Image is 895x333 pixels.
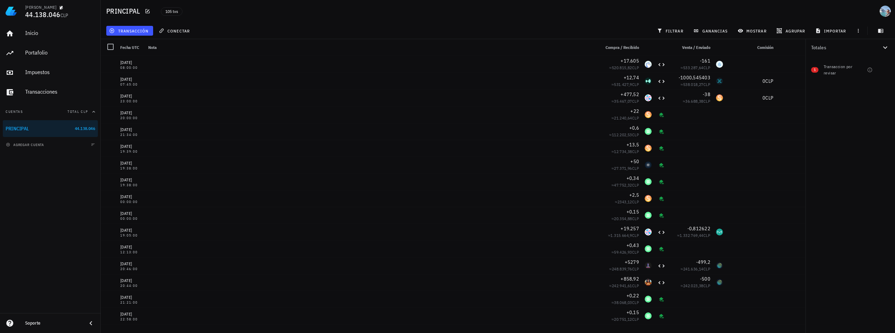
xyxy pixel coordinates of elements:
[814,67,816,73] span: 1
[3,84,98,101] a: Transacciones
[25,10,60,19] span: 44.138.046
[610,233,632,238] span: 1.315.664,9
[120,83,143,86] div: 07:45:00
[683,99,710,104] span: ≈
[645,78,652,85] div: HYPE-icon
[695,28,728,34] span: ganancias
[812,26,851,36] button: importar
[645,61,652,68] div: PENGU-icon
[120,244,143,251] div: [DATE]
[25,320,81,326] div: Soporte
[7,143,44,147] span: agregar cuenta
[120,210,143,217] div: [DATE]
[690,26,732,36] button: ganancias
[120,301,143,304] div: 21:21:00
[614,115,632,121] span: 21.240,64
[632,300,639,305] span: CLP
[632,65,639,70] span: CLP
[612,65,632,70] span: 520.815,82
[25,30,95,36] div: Inicio
[3,64,98,81] a: Impuestos
[645,178,652,185] div: SOL-icon
[120,100,143,103] div: 23:00:00
[120,234,143,237] div: 19:05:00
[805,39,895,56] button: Totales
[120,160,143,167] div: [DATE]
[703,91,710,97] span: -38
[120,183,143,187] div: 19:38:00
[614,182,632,188] span: 47.752,32
[612,283,632,288] span: 242.941,61
[611,82,639,87] span: ≈
[629,192,639,198] span: +2,5
[106,26,153,36] button: transacción
[25,88,95,95] div: Transacciones
[120,294,143,301] div: [DATE]
[611,216,639,221] span: ≈
[120,59,143,66] div: [DATE]
[632,166,639,171] span: CLP
[682,45,710,50] span: Venta / Enviado
[165,8,178,15] span: 105 txs
[765,95,773,101] span: CLP
[614,149,632,154] span: 12.734,38
[696,259,711,265] span: -499,2
[632,199,639,204] span: CLP
[880,6,891,17] div: avatar
[824,64,853,76] div: Transaccion por revisar
[609,132,639,137] span: ≈
[645,145,652,152] div: USDS2-icon
[626,142,639,148] span: +13,5
[632,266,639,272] span: CLP
[716,279,723,286] div: JUP-icon
[716,94,723,101] div: USDS2-icon
[148,45,157,50] span: Nota
[632,233,639,238] span: CLP
[120,116,143,120] div: 20:00:00
[645,262,652,269] div: ZEREBRO-icon
[611,182,639,188] span: ≈
[614,82,632,87] span: 531.427,9
[703,233,710,238] span: CLP
[696,326,711,332] span: -70,35
[645,229,652,236] div: SKY1-icon
[621,58,639,64] span: +17.605
[680,233,703,238] span: 1.332.769,44
[120,176,143,183] div: [DATE]
[617,199,632,204] span: 2343,12
[626,175,639,181] span: +0,34
[6,6,17,17] img: LedgiFi
[614,216,632,221] span: 20.354,88
[611,166,639,171] span: ≈
[632,317,639,322] span: CLP
[609,266,639,272] span: ≈
[106,6,143,17] h1: PRINCIPAL
[120,251,143,254] div: 12:13:00
[612,132,632,137] span: 112.202,53
[630,158,639,165] span: +50
[624,74,639,81] span: +12,74
[703,82,710,87] span: CLP
[120,318,143,321] div: 22:58:00
[120,260,143,267] div: [DATE]
[679,74,710,81] span: -1000,545403
[762,95,765,101] span: 0
[4,141,47,148] button: agregar cuenta
[645,128,652,135] div: SOL-icon
[614,99,632,104] span: 35.467,07
[6,126,29,132] div: PRINCIPAL
[3,45,98,61] a: Portafolio
[120,277,143,284] div: [DATE]
[612,266,632,272] span: 248.839,76
[120,200,143,204] div: 00:00:00
[716,229,723,236] div: MKR-icon
[625,326,639,332] span: +3961
[120,227,143,234] div: [DATE]
[681,283,710,288] span: ≈
[621,91,639,97] span: +477,52
[120,311,143,318] div: [DATE]
[645,245,652,252] div: SOL-icon
[611,99,639,104] span: ≈
[67,109,88,114] span: Total CLP
[160,28,190,34] span: conectar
